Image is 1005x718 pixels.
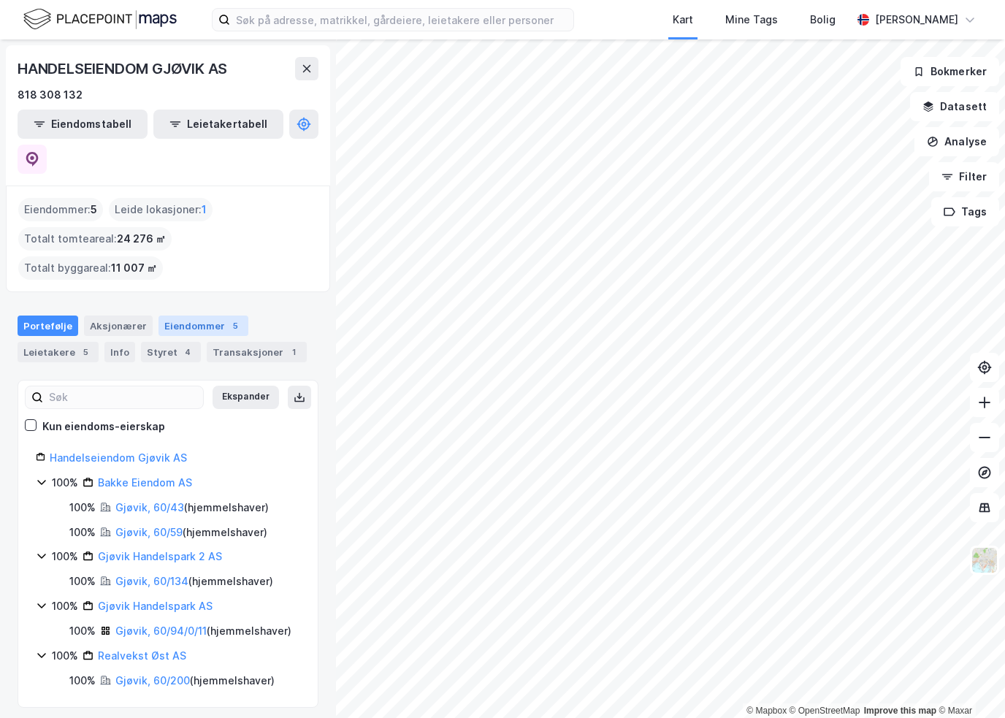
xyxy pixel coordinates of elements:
[18,227,172,251] div: Totalt tomteareal :
[115,524,267,541] div: ( hjemmelshaver )
[914,127,999,156] button: Analyse
[929,162,999,191] button: Filter
[42,418,165,435] div: Kun eiendoms-eierskap
[52,548,78,565] div: 100%
[98,550,222,562] a: Gjøvik Handelspark 2 AS
[213,386,279,409] button: Ekspander
[69,672,96,690] div: 100%
[52,597,78,615] div: 100%
[971,546,998,574] img: Z
[78,345,93,359] div: 5
[98,476,192,489] a: Bakke Eiendom AS
[673,11,693,28] div: Kart
[69,524,96,541] div: 100%
[725,11,778,28] div: Mine Tags
[931,197,999,226] button: Tags
[115,622,291,640] div: ( hjemmelshaver )
[180,345,195,359] div: 4
[115,672,275,690] div: ( hjemmelshaver )
[115,501,184,513] a: Gjøvik, 60/43
[864,706,936,716] a: Improve this map
[18,57,230,80] div: HANDELSEIENDOM GJØVIK AS
[52,474,78,492] div: 100%
[810,11,836,28] div: Bolig
[98,600,213,612] a: Gjøvik Handelspark AS
[84,316,153,336] div: Aksjonærer
[18,316,78,336] div: Portefølje
[117,230,166,248] span: 24 276 ㎡
[18,110,148,139] button: Eiendomstabell
[18,342,99,362] div: Leietakere
[50,451,187,464] a: Handelseiendom Gjøvik AS
[43,386,203,408] input: Søk
[69,622,96,640] div: 100%
[91,201,97,218] span: 5
[790,706,860,716] a: OpenStreetMap
[115,573,273,590] div: ( hjemmelshaver )
[901,57,999,86] button: Bokmerker
[23,7,177,32] img: logo.f888ab2527a4732fd821a326f86c7f29.svg
[52,647,78,665] div: 100%
[932,648,1005,718] iframe: Chat Widget
[153,110,283,139] button: Leietakertabell
[69,573,96,590] div: 100%
[98,649,186,662] a: Realvekst Øst AS
[228,318,242,333] div: 5
[141,342,201,362] div: Styret
[111,259,157,277] span: 11 007 ㎡
[230,9,573,31] input: Søk på adresse, matrikkel, gårdeiere, leietakere eller personer
[18,256,163,280] div: Totalt byggareal :
[910,92,999,121] button: Datasett
[875,11,958,28] div: [PERSON_NAME]
[207,342,307,362] div: Transaksjoner
[18,198,103,221] div: Eiendommer :
[104,342,135,362] div: Info
[158,316,248,336] div: Eiendommer
[115,674,190,687] a: Gjøvik, 60/200
[109,198,213,221] div: Leide lokasjoner :
[115,575,188,587] a: Gjøvik, 60/134
[115,499,269,516] div: ( hjemmelshaver )
[286,345,301,359] div: 1
[18,86,83,104] div: 818 308 132
[69,499,96,516] div: 100%
[115,526,183,538] a: Gjøvik, 60/59
[202,201,207,218] span: 1
[746,706,787,716] a: Mapbox
[115,625,207,637] a: Gjøvik, 60/94/0/11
